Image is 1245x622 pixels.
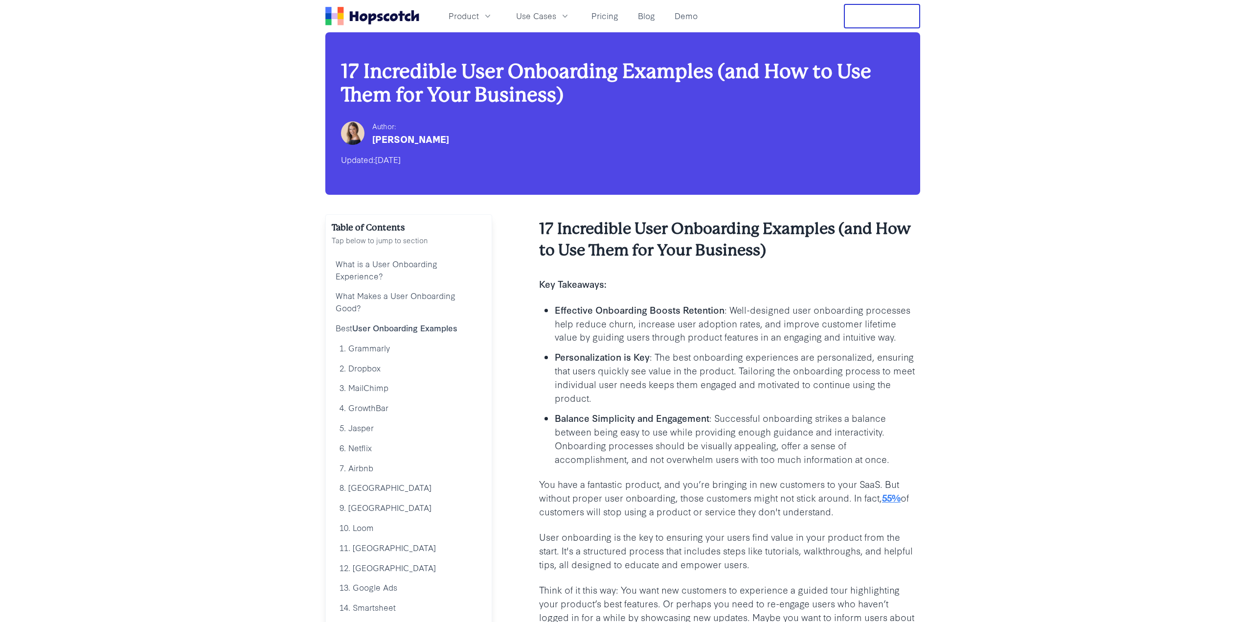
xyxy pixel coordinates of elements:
h1: 17 Incredible User Onboarding Examples (and How to Use Them for Your Business) [341,60,905,107]
a: 1. Grammarly [332,338,486,358]
a: 13. Google Ads [332,577,486,598]
a: 8. [GEOGRAPHIC_DATA] [332,478,486,498]
a: Demo [671,8,702,24]
b: User Onboarding Examples [352,322,457,333]
div: [PERSON_NAME] [372,132,449,146]
b: Key Takeaways: [539,277,607,290]
p: : Successful onboarding strikes a balance between being easy to use while providing enough guidan... [555,411,920,466]
b: Personalization is Key [555,350,650,363]
a: Home [325,7,419,25]
a: BestUser Onboarding Examples [332,318,486,338]
b: Balance Simplicity and Engagement [555,411,709,424]
div: Updated: [341,152,905,167]
a: 4. GrowthBar [332,398,486,418]
a: 5. Jasper [332,418,486,438]
button: Free Trial [844,4,920,28]
div: Author: [372,120,449,132]
span: Use Cases [516,10,556,22]
a: What Makes a User Onboarding Good? [332,286,486,318]
a: 6. Netflix [332,438,486,458]
a: 55% [882,491,901,504]
a: Pricing [588,8,622,24]
p: : Well-designed user onboarding processes help reduce churn, increase user adoption rates, and im... [555,303,920,344]
a: 10. Loom [332,518,486,538]
a: 12. [GEOGRAPHIC_DATA] [332,558,486,578]
a: 11. [GEOGRAPHIC_DATA] [332,538,486,558]
a: Blog [634,8,659,24]
h2: Table of Contents [332,221,486,234]
p: Tap below to jump to section [332,234,486,246]
a: 3. MailChimp [332,378,486,398]
a: 7. Airbnb [332,458,486,478]
p: : The best onboarding experiences are personalized, ensuring that users quickly see value in the ... [555,350,920,405]
b: Effective Onboarding Boosts Retention [555,303,724,316]
time: [DATE] [375,154,401,165]
a: 2. Dropbox [332,358,486,378]
img: Hailey Friedman [341,121,364,145]
a: 14. Smartsheet [332,598,486,618]
button: Use Cases [510,8,576,24]
span: Product [449,10,479,22]
a: What is a User Onboarding Experience? [332,254,486,286]
p: You have a fantastic product, and you’re bringing in new customers to your SaaS. But without prop... [539,477,920,518]
a: 9. [GEOGRAPHIC_DATA] [332,498,486,518]
button: Product [443,8,498,24]
p: User onboarding is the key to ensuring your users find value in your product from the start. It's... [539,530,920,571]
h2: 17 Incredible User Onboarding Examples (and How to Use Them for Your Business) [539,218,920,261]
